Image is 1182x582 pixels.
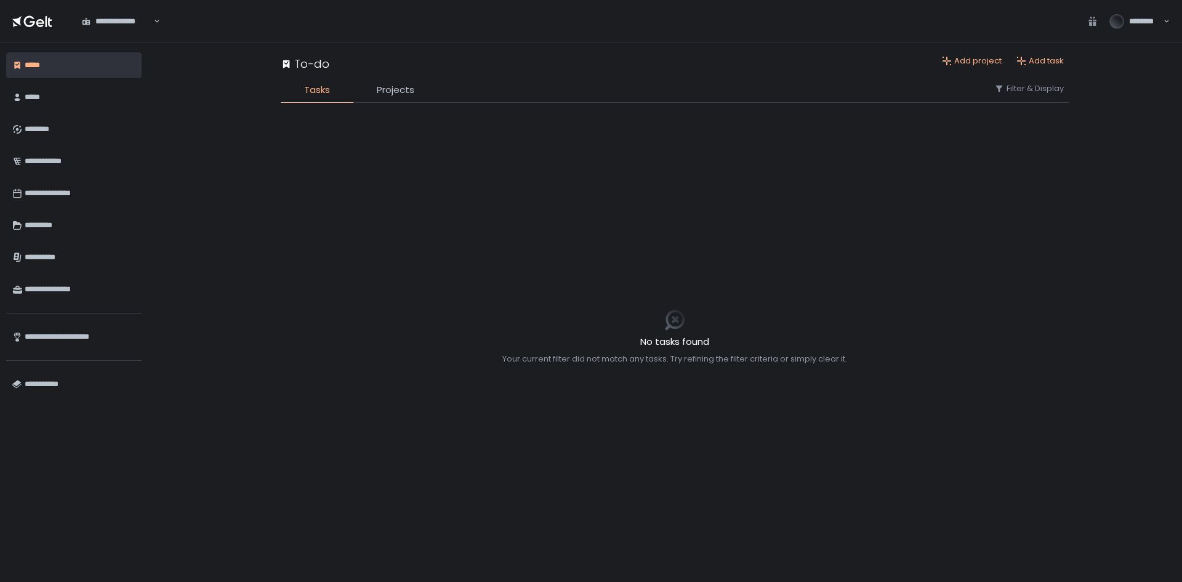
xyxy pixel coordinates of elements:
span: Projects [377,83,414,97]
h2: No tasks found [502,335,847,349]
span: Tasks [304,83,330,97]
button: Add task [1016,55,1064,67]
div: Your current filter did not match any tasks. Try refining the filter criteria or simply clear it. [502,354,847,365]
div: Search for option [74,9,160,34]
input: Search for option [152,15,153,28]
button: Add project [942,55,1002,67]
div: To-do [281,55,329,72]
button: Filter & Display [994,83,1064,94]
